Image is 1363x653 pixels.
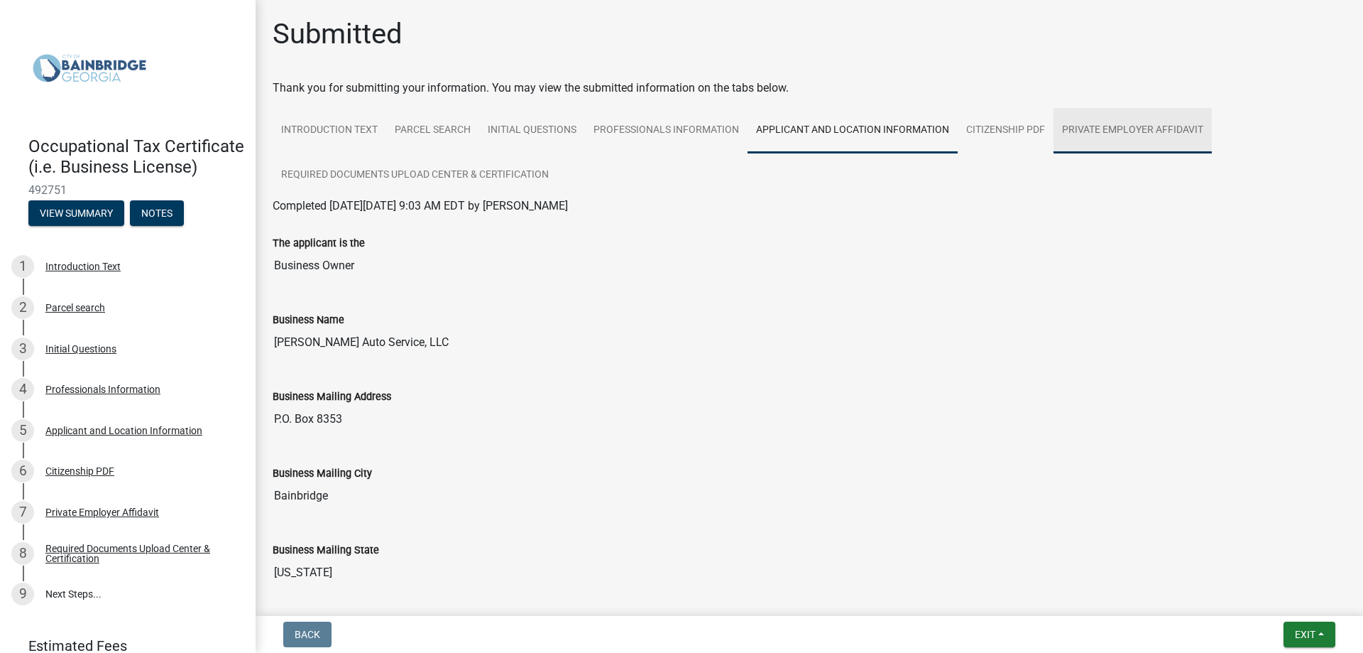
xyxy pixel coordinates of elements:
wm-modal-confirm: Summary [28,208,124,220]
button: Exit [1283,622,1335,647]
div: Professionals Information [45,384,160,394]
h1: Submitted [273,17,403,51]
div: Initial Questions [45,344,116,354]
div: 3 [11,338,34,360]
div: Parcel search [45,303,105,313]
label: Business Mailing City [273,469,372,479]
div: 1 [11,255,34,278]
a: Parcel search [386,108,479,153]
div: Thank you for submitting your information. You may view the submitted information on the tabs below. [273,80,1346,97]
label: Business Mailing Address [273,392,391,402]
label: The applicant is the [273,239,365,249]
span: Back [295,629,320,640]
div: 8 [11,542,34,565]
div: 9 [11,583,34,605]
div: Applicant and Location Information [45,426,202,436]
span: Completed [DATE][DATE] 9:03 AM EDT by [PERSON_NAME] [273,199,568,212]
a: Private Employer Affidavit [1053,108,1212,153]
div: Private Employer Affidavit [45,507,159,517]
span: Exit [1295,629,1315,640]
a: Citizenship PDF [958,108,1053,153]
h4: Occupational Tax Certificate (i.e. Business License) [28,136,244,178]
div: Required Documents Upload Center & Certification [45,544,233,563]
div: Introduction Text [45,261,121,271]
div: Citizenship PDF [45,466,114,476]
a: Professionals Information [585,108,748,153]
div: 2 [11,296,34,319]
label: Business Name [273,315,344,325]
label: Business Mailing State [273,546,379,556]
span: 492751 [28,183,227,197]
button: Notes [130,200,184,226]
wm-modal-confirm: Notes [130,208,184,220]
a: Introduction Text [273,108,386,153]
div: 4 [11,378,34,401]
div: 5 [11,419,34,442]
a: Required Documents Upload Center & Certification [273,153,557,198]
img: City of Bainbridge, Georgia (Canceled) [28,15,150,122]
a: Initial Questions [479,108,585,153]
button: Back [283,622,332,647]
a: Applicant and Location Information [748,108,958,153]
button: View Summary [28,200,124,226]
div: 7 [11,501,34,524]
div: 6 [11,460,34,482]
